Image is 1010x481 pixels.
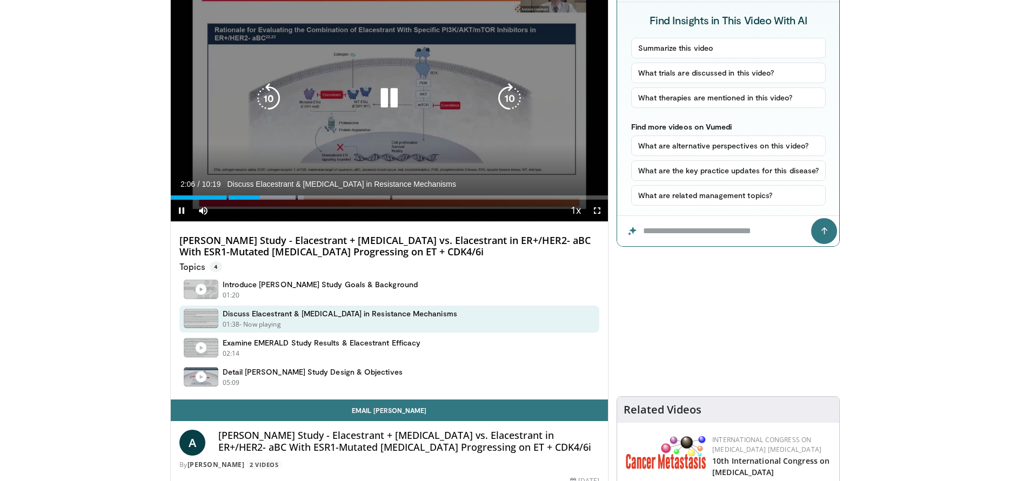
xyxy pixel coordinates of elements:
button: Mute [192,200,214,221]
div: By [179,460,600,470]
a: [PERSON_NAME] [188,460,245,469]
h4: Introduce [PERSON_NAME] Study Goals & Background [223,280,418,289]
button: Playback Rate [565,200,586,221]
button: Pause [171,200,192,221]
a: Email [PERSON_NAME] [171,399,608,421]
span: 2:06 [180,180,195,188]
button: What are the key practice updates for this disease? [631,160,826,181]
span: 10:19 [202,180,220,188]
h4: Find Insights in This Video With AI [631,13,826,27]
p: Find more videos on Vumedi [631,122,826,131]
p: 05:09 [223,378,240,388]
p: Topics [179,261,222,272]
p: 02:14 [223,349,240,358]
a: 2 Videos [246,460,282,469]
button: What trials are discussed in this video? [631,63,826,83]
input: Question for the AI [617,216,839,246]
div: Progress Bar [171,195,608,200]
p: 01:20 [223,290,240,300]
a: International Congress on [MEDICAL_DATA] [MEDICAL_DATA] [712,435,821,454]
img: 6ff8bc22-9509-4454-a4f8-ac79dd3b8976.png.150x105_q85_autocrop_double_scale_upscale_version-0.2.png [626,435,707,469]
button: What therapies are mentioned in this video? [631,87,826,108]
button: Summarize this video [631,38,826,58]
h4: [PERSON_NAME] Study - Elacestrant + [MEDICAL_DATA] vs. Elacestrant in ER+/HER2- aBC With ESR1-Mut... [218,430,600,453]
h4: Detail [PERSON_NAME] Study Design & Objectives [223,367,403,377]
button: Fullscreen [586,200,608,221]
button: What are related management topics? [631,185,826,206]
a: A [179,430,205,456]
p: - Now playing [239,320,281,329]
span: Discuss Elacestrant & [MEDICAL_DATA] in Resistance Mechanisms [227,179,456,189]
h4: [PERSON_NAME] Study - Elacestrant + [MEDICAL_DATA] vs. Elacestrant in ER+/HER2- aBC With ESR1-Mut... [179,235,600,258]
p: 01:38 [223,320,240,329]
iframe: Advertisement [647,255,810,390]
h4: Discuss Elacestrant & [MEDICAL_DATA] in Resistance Mechanisms [223,309,457,319]
span: 4 [210,261,222,272]
button: What are alternative perspectives on this video? [631,136,826,156]
h4: Related Videos [624,403,701,416]
span: / [198,180,200,188]
h4: Examine EMERALD Study Results & Elacestrant Efficacy [223,338,421,348]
